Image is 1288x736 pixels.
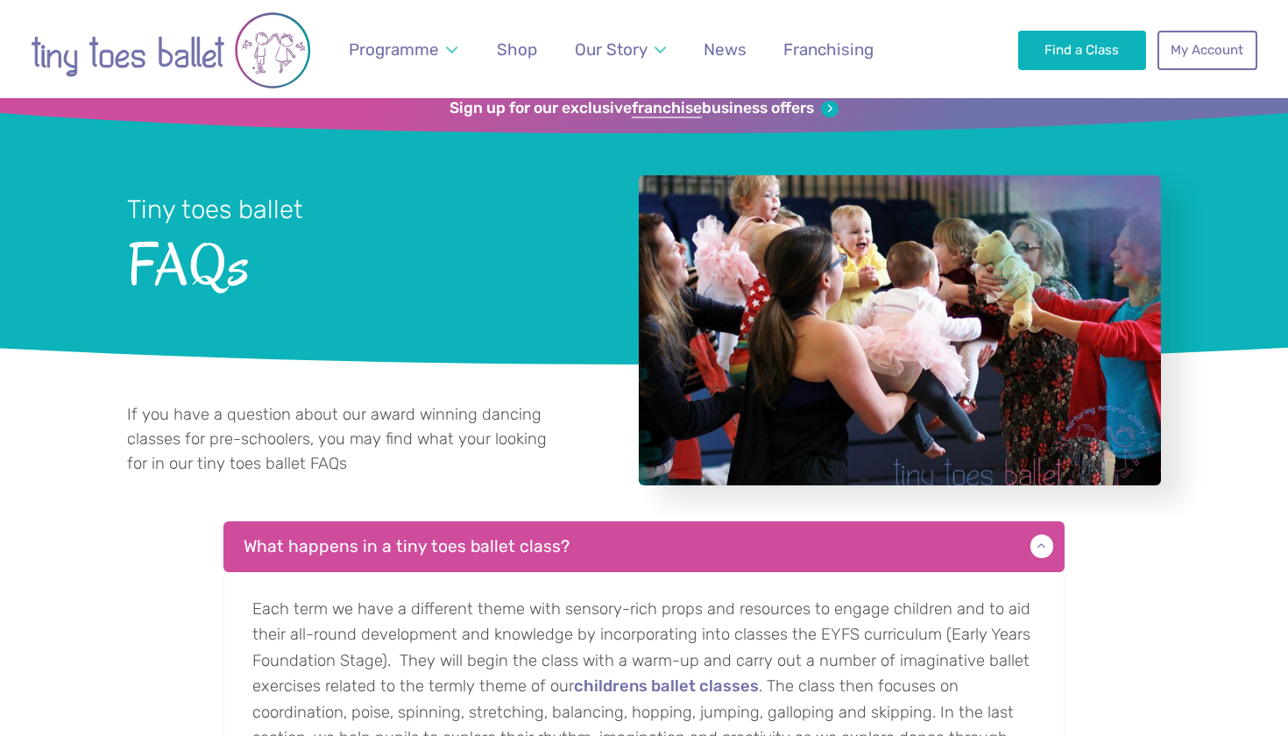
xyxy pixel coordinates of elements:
[632,99,702,118] strong: franchise
[566,29,674,70] a: Our Story
[127,403,562,476] p: If you have a question about our award winning dancing classes for pre-schoolers, you may find wh...
[497,39,537,60] span: Shop
[127,195,303,224] small: Tiny toes ballet
[775,29,882,70] a: Franchising
[449,99,838,118] a: Sign up for our exclusivefranchisebusiness offers
[704,39,747,60] span: News
[574,678,759,696] a: childrens ballet classes
[31,11,311,90] img: tiny toes ballet
[127,227,592,298] span: FAQs
[783,39,874,60] span: Franchising
[575,39,648,60] span: Our Story
[1018,31,1147,69] a: Find a Class
[223,521,1065,572] p: What happens in a tiny toes ballet class?
[1157,31,1257,69] a: My Account
[349,39,439,60] span: Programme
[489,29,546,70] a: Shop
[341,29,466,70] a: Programme
[695,29,754,70] a: News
